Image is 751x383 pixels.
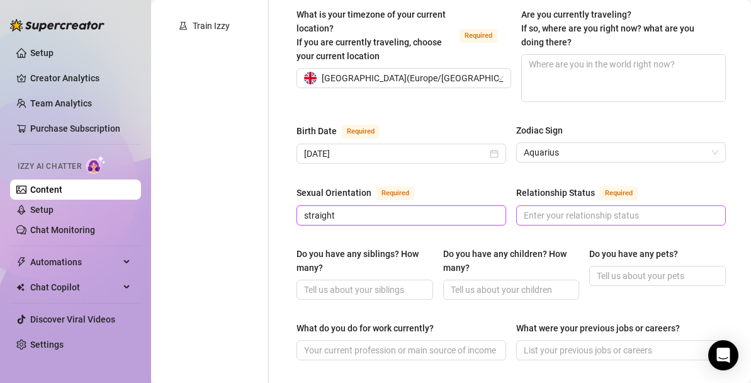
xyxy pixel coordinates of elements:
span: Automations [30,252,120,272]
input: Do you have any pets? [597,269,716,283]
a: Chat Monitoring [30,225,95,235]
div: Do you have any siblings? How many? [296,247,424,275]
span: thunderbolt [16,257,26,267]
label: Zodiac Sign [516,123,572,137]
div: Do you have any pets? [589,247,678,261]
input: What were your previous jobs or careers? [524,343,716,357]
a: Setup [30,205,54,215]
img: gb [304,72,317,84]
label: Do you have any children? How many? [443,247,580,275]
div: Do you have any children? How many? [443,247,571,275]
img: logo-BBDzfeDw.svg [10,19,104,31]
label: Do you have any siblings? How many? [296,247,433,275]
div: Open Intercom Messenger [708,340,738,370]
label: Do you have any pets? [589,247,687,261]
label: What do you do for work currently? [296,321,443,335]
label: Relationship Status [516,185,652,200]
a: Creator Analytics [30,68,131,88]
a: Content [30,185,62,195]
span: Aquarius [524,143,718,162]
div: Sexual Orientation [296,186,371,200]
input: What do you do for work currently? [304,343,496,357]
div: What were your previous jobs or careers? [516,321,680,335]
span: Required [460,29,497,43]
a: Discover Viral Videos [30,314,115,324]
div: Relationship Status [516,186,595,200]
input: Relationship Status [524,209,716,222]
input: Sexual Orientation [304,209,496,222]
label: Birth Date [296,123,393,139]
input: Do you have any children? How many? [451,283,570,297]
span: Required [342,125,380,139]
div: Zodiac Sign [516,123,563,137]
span: [GEOGRAPHIC_DATA] ( Europe/[GEOGRAPHIC_DATA] ) [322,69,529,88]
label: What were your previous jobs or careers? [516,321,689,335]
img: AI Chatter [86,156,106,174]
img: Chat Copilot [16,283,25,292]
div: Birth Date [296,124,337,138]
span: Are you currently traveling? If so, where are you right now? what are you doing there? [521,9,694,47]
label: Sexual Orientation [296,185,428,200]
span: experiment [179,21,188,30]
span: What is your timezone of your current location? If you are currently traveling, choose your curre... [296,9,446,61]
input: Birth Date [304,147,487,161]
span: Chat Copilot [30,277,120,297]
span: Required [376,186,414,200]
div: What do you do for work currently? [296,321,434,335]
span: Izzy AI Chatter [18,161,81,173]
a: Settings [30,340,64,350]
div: Train Izzy [193,19,230,33]
a: Purchase Subscription [30,123,120,134]
input: Do you have any siblings? How many? [304,283,423,297]
a: Setup [30,48,54,58]
span: Required [600,186,638,200]
a: Team Analytics [30,98,92,108]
